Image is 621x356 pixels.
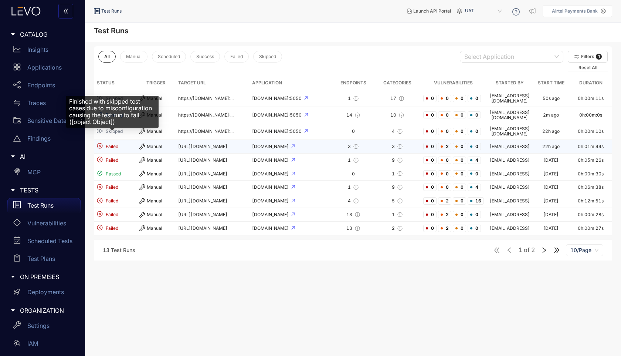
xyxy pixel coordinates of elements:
[487,76,533,90] th: Started By
[27,117,67,124] p: Sensitive Data
[178,225,227,231] span: [URL][DOMAIN_NAME]
[98,51,116,63] button: All
[230,54,243,59] span: Failed
[7,113,81,131] a: Sensitive Data
[7,234,81,251] a: Scheduled Tests
[335,112,371,118] div: 14
[178,171,227,177] span: [URL][DOMAIN_NAME]
[453,197,466,205] span: 0
[4,149,81,164] div: AI
[27,82,55,88] p: Endpoints
[413,9,451,14] span: Launch API Portal
[519,246,522,253] span: 1
[253,51,282,63] button: Skipped
[4,182,81,198] div: TESTS
[332,76,374,90] th: Endpoints
[335,225,371,231] div: 13
[106,185,118,190] span: Failed
[7,251,81,269] a: Test Plans
[453,157,466,164] span: 0
[27,238,72,244] p: Scheduled Tests
[106,226,118,231] span: Failed
[175,76,249,90] th: Target URL
[377,112,417,118] div: 10
[58,4,73,19] button: double-left
[27,220,66,226] p: Vulnerabilities
[252,171,290,177] span: [DOMAIN_NAME]
[570,208,612,222] td: 0h:00m:28s
[4,27,81,42] div: CATALOG
[178,95,234,101] span: https://[DOMAIN_NAME]:...
[27,46,48,53] p: Insights
[487,194,533,208] td: [EMAIL_ADDRESS]
[27,289,64,295] p: Deployments
[13,99,21,107] span: swap
[7,318,81,336] a: Settings
[487,107,533,124] td: [EMAIL_ADDRESS][DOMAIN_NAME]
[20,187,75,194] span: TESTS
[468,197,484,205] span: 16
[178,112,234,118] span: https://[DOMAIN_NAME]:...
[453,225,466,232] span: 0
[7,42,81,60] a: Insights
[377,198,417,204] div: 5
[423,143,437,150] span: 0
[543,171,559,177] div: [DATE]
[423,225,437,232] span: 0
[252,144,290,149] span: [DOMAIN_NAME]
[27,340,38,347] p: IAM
[252,212,290,217] span: [DOMAIN_NAME]
[453,143,466,150] span: 0
[335,157,371,163] div: 1
[570,194,612,208] td: 0h:12m:51s
[27,135,51,142] p: Findings
[438,225,451,232] span: 2
[570,140,612,154] td: 0h:01m:44s
[423,170,437,178] span: 0
[4,269,81,285] div: ON PREMISES
[468,111,481,119] span: 0
[570,154,612,167] td: 0h:05m:26s
[120,51,147,63] button: Manual
[541,247,547,253] span: right
[570,245,599,256] span: 10/Page
[377,184,417,190] div: 9
[468,143,481,150] span: 0
[438,184,451,191] span: 0
[7,285,81,303] a: Deployments
[543,212,559,217] div: [DATE]
[178,128,234,134] span: https://[DOMAIN_NAME]:...
[438,128,451,135] span: 0
[10,308,16,313] span: caret-right
[13,135,21,142] span: warning
[453,95,466,102] span: 0
[374,76,420,90] th: Categories
[438,143,451,150] span: 2
[224,51,249,63] button: Failed
[139,95,172,101] div: Manual
[453,170,466,178] span: 0
[20,153,75,160] span: AI
[423,95,437,102] span: 0
[377,171,417,177] div: 1
[423,128,437,135] span: 0
[335,95,371,101] div: 1
[423,111,437,119] span: 0
[139,212,172,218] div: Manual
[335,129,371,134] div: 0
[252,184,290,190] span: [DOMAIN_NAME]
[252,128,303,134] span: [DOMAIN_NAME]:5050
[596,54,602,60] span: 1
[468,225,481,232] span: 0
[20,273,75,280] span: ON PREMISES
[543,112,559,118] div: 2m ago
[20,307,75,314] span: ORGANIZATION
[578,65,597,70] span: Reset All
[570,90,612,107] td: 0h:00m:11s
[178,212,227,217] span: [URL][DOMAIN_NAME]
[249,76,332,90] th: Application
[453,211,466,218] span: 0
[438,95,451,102] span: 0
[377,144,417,150] div: 3
[377,225,417,231] div: 2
